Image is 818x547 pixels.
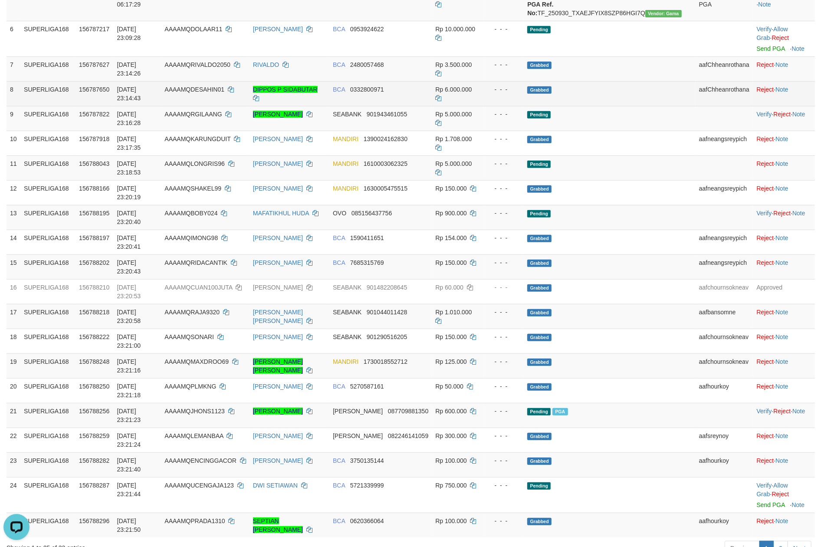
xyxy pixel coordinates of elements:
span: MANDIRI [333,185,358,192]
span: Pending [527,161,551,168]
a: Note [792,45,805,52]
span: Vendor URL: https://trx31.1velocity.biz [645,10,682,17]
span: AAAAMQRIDACANTIK [164,259,227,266]
a: Note [775,160,788,167]
span: AAAAMQKARUNGDUIT [164,135,230,142]
div: - - - [487,481,521,490]
span: Rp 5.000.000 [435,111,472,118]
td: · [753,353,815,378]
span: Copy 3750135144 to clipboard [350,457,384,464]
td: · [753,254,815,279]
a: Reject [757,160,774,167]
a: Note [792,111,805,118]
a: [PERSON_NAME] [253,457,303,464]
span: Copy 901044011428 to clipboard [367,309,407,316]
div: - - - [487,209,521,217]
a: Note [775,185,788,192]
td: SUPERLIGA168 [20,205,76,230]
div: - - - [487,308,521,316]
span: Grabbed [527,260,552,267]
span: [DATE] 23:09:28 [117,26,141,41]
span: AAAAMQUCENGAJA123 [164,482,234,489]
td: 7 [7,56,20,81]
span: Grabbed [527,235,552,242]
span: 156787822 [79,111,109,118]
div: - - - [487,382,521,391]
a: Reject [757,185,774,192]
td: · · [753,477,815,513]
span: Rp 150.000 [435,259,466,266]
span: Rp 900.000 [435,210,466,217]
a: SEPTIAN [PERSON_NAME] [253,517,303,533]
span: BCA [333,234,345,241]
td: aafChheanrothana [696,81,753,106]
td: aafneangsreypich [696,254,753,279]
div: - - - [487,85,521,94]
td: aafneangsreypich [696,180,753,205]
a: DIPPOS P SIDABUTAR [253,86,318,93]
a: Reject [757,457,774,464]
td: SUPERLIGA168 [20,230,76,254]
span: Rp 10.000.000 [435,26,475,33]
span: AAAAMQRGILAANG [164,111,222,118]
a: Reject [773,111,791,118]
span: BCA [333,61,345,68]
span: MANDIRI [333,160,358,167]
span: Grabbed [527,433,552,440]
span: BCA [333,383,345,390]
a: Verify [757,482,772,489]
a: Note [775,517,788,524]
span: Rp 150.000 [435,185,466,192]
td: · · [753,403,815,428]
span: Rp 600.000 [435,408,466,415]
a: [PERSON_NAME] [253,432,303,439]
td: · [753,230,815,254]
a: Note [775,135,788,142]
div: - - - [487,357,521,366]
td: SUPERLIGA168 [20,180,76,205]
span: Rp 300.000 [435,432,466,439]
span: Rp 50.000 [435,383,463,390]
a: [PERSON_NAME] [PERSON_NAME] [253,309,303,324]
td: 8 [7,81,20,106]
a: Reject [757,383,774,390]
a: [PERSON_NAME] [253,383,303,390]
a: Allow Grab [757,26,788,41]
a: Reject [773,408,791,415]
a: Verify [757,111,772,118]
span: Pending [527,26,551,33]
span: [DATE] 23:20:43 [117,259,141,275]
span: Rp 6.000.000 [435,86,472,93]
a: Note [792,501,805,508]
td: SUPERLIGA168 [20,452,76,477]
span: [DATE] 23:20:53 [117,284,141,300]
a: Note [775,457,788,464]
span: 156788248 [79,358,109,365]
a: Reject [757,358,774,365]
a: [PERSON_NAME] [253,333,303,340]
span: BCA [333,26,345,33]
td: Approved [753,279,815,304]
td: 10 [7,131,20,155]
td: SUPERLIGA168 [20,477,76,513]
td: 24 [7,477,20,513]
b: PGA Ref. No: [527,1,553,16]
a: [PERSON_NAME] [253,408,303,415]
a: Note [775,309,788,316]
span: Grabbed [527,62,552,69]
span: SEABANK [333,309,361,316]
a: Reject [757,86,774,93]
span: AAAAMQMAXDROO69 [164,358,229,365]
span: Grabbed [527,185,552,193]
span: Copy 5721339999 to clipboard [350,482,384,489]
td: · · [753,205,815,230]
span: 156788197 [79,234,109,241]
span: BCA [333,86,345,93]
td: 21 [7,403,20,428]
a: Note [775,358,788,365]
span: Rp 60.000 [435,284,463,291]
span: [DATE] 23:21:24 [117,432,141,448]
div: - - - [487,456,521,465]
span: 156788202 [79,259,109,266]
td: 20 [7,378,20,403]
